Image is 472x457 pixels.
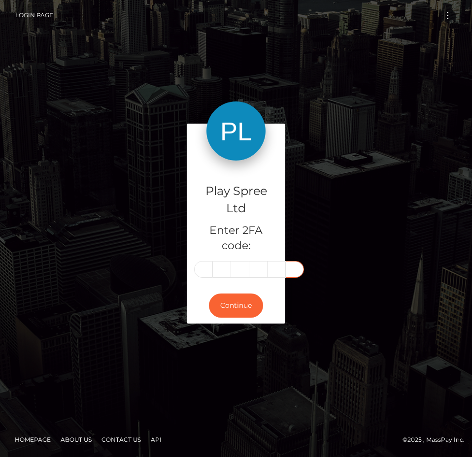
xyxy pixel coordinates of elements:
a: Contact Us [98,432,145,447]
img: Play Spree Ltd [206,101,266,161]
button: Toggle navigation [438,9,457,22]
a: Homepage [11,432,55,447]
div: © 2025 , MassPay Inc. [7,434,465,445]
h5: Enter 2FA code: [194,223,278,254]
h4: Play Spree Ltd [194,183,278,217]
a: About Us [57,432,96,447]
button: Continue [209,294,263,318]
a: API [147,432,166,447]
a: Login Page [15,5,53,26]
